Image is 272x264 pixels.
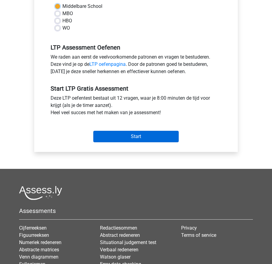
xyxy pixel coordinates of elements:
h5: Assessments [19,207,253,214]
a: Numeriek redeneren [19,240,61,245]
a: LTP oefenpagina [89,61,126,67]
h5: LTP Assessment Oefenen [51,44,221,51]
div: Deze LTP oefentest bestaat uit 12 vragen, waar je 8:00 minuten de tijd voor krijgt (als je de tim... [46,95,226,119]
a: Redactiesommen [100,225,137,231]
img: Assessly logo [19,186,62,200]
div: We raden aan eerst de veelvoorkomende patronen en vragen te bestuderen. Deze vind je op de . Door... [46,53,226,78]
a: Abstract redeneren [100,232,140,238]
label: WO [62,24,70,32]
h5: Start LTP Gratis Assessment [51,85,221,92]
a: Watson glaser [100,254,131,260]
a: Figuurreeksen [19,232,49,238]
a: Situational judgement test [100,240,156,245]
a: Privacy [181,225,197,231]
label: MBO [62,10,73,17]
a: Cijferreeksen [19,225,47,231]
input: Start [93,131,179,142]
a: Abstracte matrices [19,247,59,253]
a: Venn diagrammen [19,254,58,260]
a: Verbaal redeneren [100,247,138,253]
label: HBO [62,17,72,24]
label: Middelbare School [62,3,102,10]
a: Terms of service [181,232,216,238]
